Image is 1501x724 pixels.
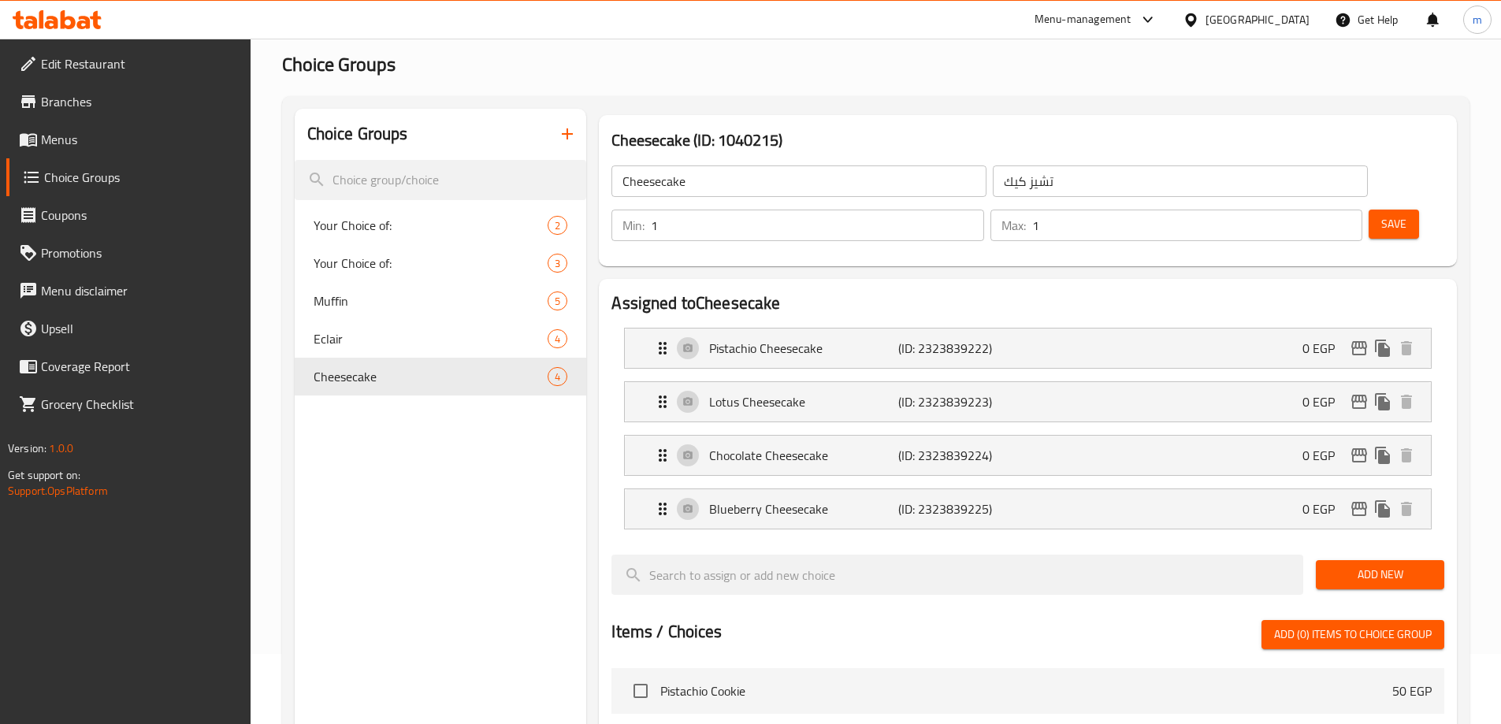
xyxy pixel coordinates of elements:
span: Your Choice of: [314,216,548,235]
span: 4 [548,369,567,384]
p: (ID: 2323839225) [898,499,1024,518]
button: delete [1395,497,1418,521]
span: Add New [1328,565,1432,585]
span: 3 [548,256,567,271]
span: Branches [41,92,238,111]
input: search [295,160,587,200]
p: (ID: 2323839222) [898,339,1024,358]
span: Promotions [41,243,238,262]
button: Add (0) items to choice group [1261,620,1444,649]
span: Cheesecake [314,367,548,386]
span: Coupons [41,206,238,225]
span: Get support on: [8,465,80,485]
p: (ID: 2323839224) [898,446,1024,465]
p: Min: [622,216,645,235]
a: Promotions [6,234,251,272]
span: Edit Restaurant [41,54,238,73]
a: Branches [6,83,251,121]
button: edit [1347,497,1371,521]
div: Your Choice of:2 [295,206,587,244]
div: Choices [548,291,567,310]
span: 2 [548,218,567,233]
p: (ID: 2323839223) [898,392,1024,411]
p: 0 EGP [1302,392,1347,411]
button: duplicate [1371,444,1395,467]
span: Version: [8,438,46,459]
span: Eclair [314,329,548,348]
a: Edit Restaurant [6,45,251,83]
div: Muffin5 [295,282,587,320]
div: Your Choice of:3 [295,244,587,282]
div: Choices [548,254,567,273]
p: Blueberry Cheesecake [709,499,897,518]
span: Muffin [314,291,548,310]
div: Expand [625,436,1431,475]
a: Coupons [6,196,251,234]
button: duplicate [1371,497,1395,521]
a: Upsell [6,310,251,347]
span: Menus [41,130,238,149]
button: edit [1347,390,1371,414]
li: Expand [611,482,1444,536]
div: Cheesecake4 [295,358,587,395]
button: delete [1395,390,1418,414]
div: Eclair4 [295,320,587,358]
div: [GEOGRAPHIC_DATA] [1206,11,1310,28]
div: Expand [625,329,1431,368]
span: Grocery Checklist [41,395,238,414]
span: Upsell [41,319,238,338]
a: Grocery Checklist [6,385,251,423]
span: Add (0) items to choice group [1274,625,1432,644]
button: delete [1395,336,1418,360]
span: Select choice [624,674,657,707]
a: Menu disclaimer [6,272,251,310]
button: Save [1369,210,1419,239]
span: 1.0.0 [49,438,73,459]
button: duplicate [1371,336,1395,360]
li: Expand [611,375,1444,429]
h2: Items / Choices [611,620,722,644]
p: Pistachio Cheesecake [709,339,897,358]
div: Menu-management [1035,10,1131,29]
a: Choice Groups [6,158,251,196]
p: 0 EGP [1302,499,1347,518]
p: Max: [1001,216,1026,235]
button: edit [1347,336,1371,360]
a: Support.OpsPlatform [8,481,108,501]
p: Chocolate Cheesecake [709,446,897,465]
h2: Choice Groups [307,122,408,146]
p: 50 EGP [1392,681,1432,700]
p: 0 EGP [1302,339,1347,358]
button: delete [1395,444,1418,467]
button: duplicate [1371,390,1395,414]
li: Expand [611,321,1444,375]
h3: Cheesecake (ID: 1040215) [611,128,1444,153]
p: Lotus Cheesecake [709,392,897,411]
span: Coverage Report [41,357,238,376]
div: Choices [548,367,567,386]
div: Expand [625,382,1431,421]
span: Save [1381,214,1406,234]
input: search [611,555,1303,595]
span: Menu disclaimer [41,281,238,300]
span: Your Choice of: [314,254,548,273]
span: Choice Groups [44,168,238,187]
p: 0 EGP [1302,446,1347,465]
div: Expand [625,489,1431,529]
div: Choices [548,329,567,348]
span: m [1473,11,1482,28]
div: Choices [548,216,567,235]
button: edit [1347,444,1371,467]
span: Choice Groups [282,46,396,82]
button: Add New [1316,560,1444,589]
a: Menus [6,121,251,158]
a: Coverage Report [6,347,251,385]
span: Pistachio Cookie [660,681,1392,700]
span: 5 [548,294,567,309]
span: 4 [548,332,567,347]
h2: Assigned to Cheesecake [611,291,1444,315]
li: Expand [611,429,1444,482]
